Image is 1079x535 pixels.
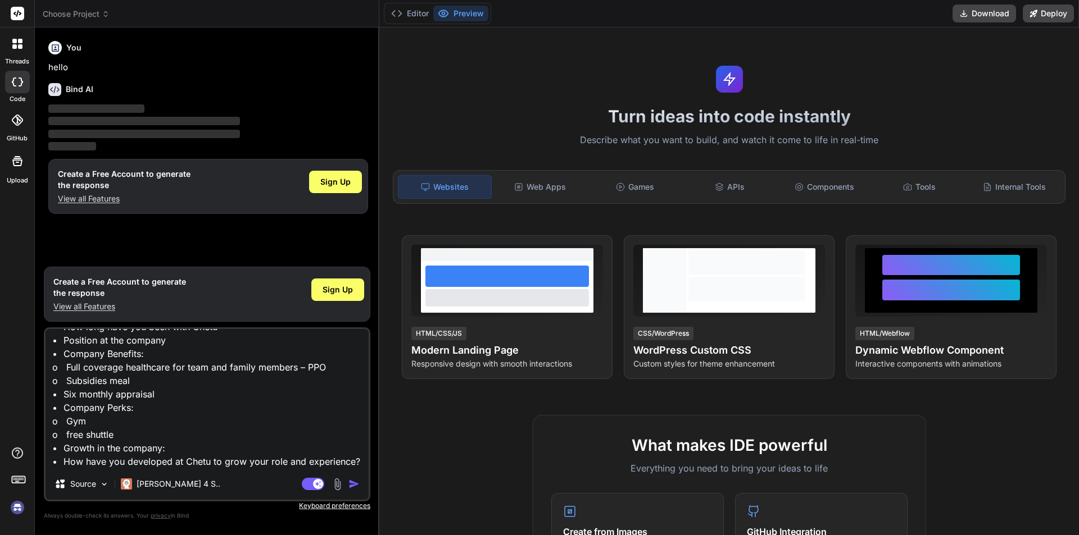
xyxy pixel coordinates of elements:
[48,142,96,150] span: ‌
[589,175,682,199] div: Games
[386,106,1072,126] h1: Turn ideas into code instantly
[320,176,351,188] span: Sign Up
[137,478,220,490] p: [PERSON_NAME] 4 S..
[411,358,603,369] p: Responsive design with smooth interactions
[411,342,603,358] h4: Modern Landing Page
[331,478,344,491] img: attachment
[48,117,240,125] span: ‌
[323,284,353,295] span: Sign Up
[855,358,1047,369] p: Interactive components with animations
[48,130,240,138] span: ‌
[873,175,966,199] div: Tools
[53,276,186,299] h1: Create a Free Account to generate the response
[398,175,492,199] div: Websites
[386,133,1072,148] p: Describe what you want to build, and watch it come to life in real-time
[411,327,466,340] div: HTML/CSS/JS
[44,501,370,510] p: Keyboard preferences
[953,4,1016,22] button: Download
[121,478,132,490] img: Claude 4 Sonnet
[66,42,81,53] h6: You
[48,104,144,113] span: ‌
[53,301,186,312] p: View all Features
[151,512,171,519] span: privacy
[968,175,1060,199] div: Internal Tools
[99,479,109,489] img: Pick Models
[778,175,871,199] div: Components
[58,168,191,191] h1: Create a Free Account to generate the response
[633,358,825,369] p: Custom styles for theme enhancement
[5,57,29,66] label: threads
[70,478,96,490] p: Source
[10,94,25,104] label: code
[46,329,369,468] textarea: Benefits: • How long have you been with Chetu • Position at the company • Company Benefits: o Ful...
[58,193,191,204] p: View all Features
[551,433,908,457] h2: What makes IDE powerful
[8,498,27,517] img: signin
[348,478,360,490] img: icon
[44,510,370,521] p: Always double-check its answers. Your in Bind
[633,327,693,340] div: CSS/WordPress
[387,6,433,21] button: Editor
[855,342,1047,358] h4: Dynamic Webflow Component
[1023,4,1074,22] button: Deploy
[855,327,914,340] div: HTML/Webflow
[66,84,93,95] h6: Bind AI
[551,461,908,475] p: Everything you need to bring your ideas to life
[683,175,776,199] div: APIs
[633,342,825,358] h4: WordPress Custom CSS
[7,176,28,185] label: Upload
[433,6,488,21] button: Preview
[43,8,110,20] span: Choose Project
[494,175,587,199] div: Web Apps
[48,61,368,74] p: hello
[7,134,28,143] label: GitHub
